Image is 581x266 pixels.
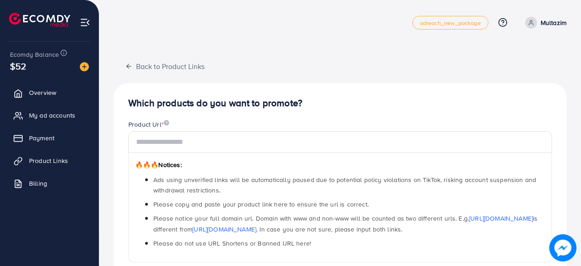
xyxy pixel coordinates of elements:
[549,234,576,261] img: image
[29,156,68,165] span: Product Links
[80,62,89,71] img: image
[135,160,158,169] span: 🔥🔥🔥
[7,84,92,102] a: Overview
[80,17,90,28] img: menu
[420,20,481,26] span: adreach_new_package
[114,56,216,76] button: Back to Product Links
[522,17,566,29] a: Multazim
[164,120,169,126] img: image
[128,98,552,109] h4: Which products do you want to promote?
[7,129,92,147] a: Payment
[128,120,169,129] label: Product Url
[7,174,92,192] a: Billing
[153,200,369,209] span: Please copy and paste your product link here to ensure the url is correct.
[469,214,533,223] a: [URL][DOMAIN_NAME]
[9,13,70,27] img: logo
[541,17,566,28] p: Multazim
[10,50,59,59] span: Ecomdy Balance
[29,88,56,97] span: Overview
[153,175,536,195] span: Ads using unverified links will be automatically paused due to potential policy violations on Tik...
[153,239,311,248] span: Please do not use URL Shortens or Banned URL here!
[192,225,256,234] a: [URL][DOMAIN_NAME]
[29,179,47,188] span: Billing
[412,16,488,30] a: adreach_new_package
[153,214,537,233] span: Please notice your full domain url. Domain with www and non-www will be counted as two different ...
[29,111,75,120] span: My ad accounts
[10,59,26,73] span: $52
[135,160,182,169] span: Notices:
[7,152,92,170] a: Product Links
[29,133,54,143] span: Payment
[7,106,92,124] a: My ad accounts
